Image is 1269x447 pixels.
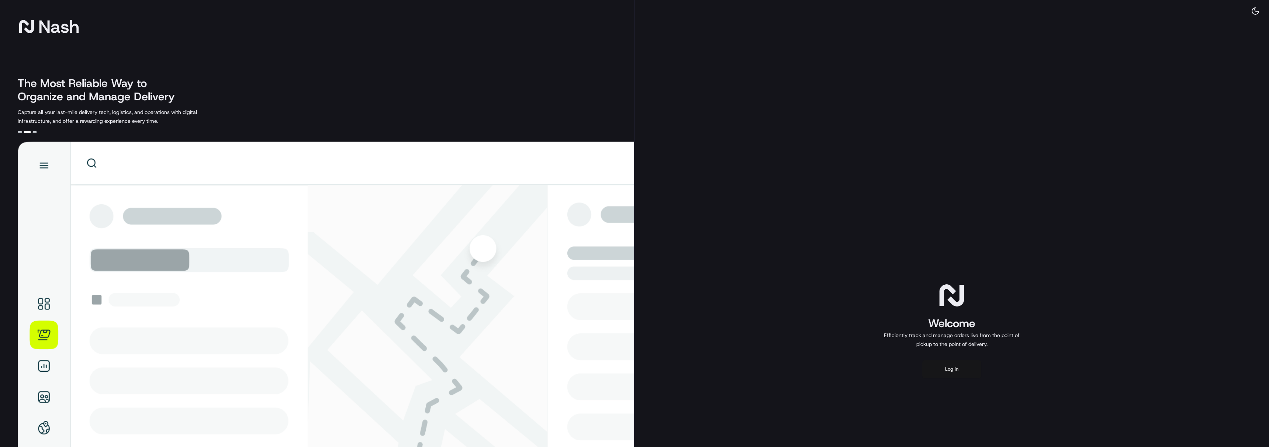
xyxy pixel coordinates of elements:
h2: The Most Reliable Way to Organize and Manage Delivery [18,77,183,103]
p: Capture all your last-mile delivery tech, logistics, and operations with digital infrastructure, ... [18,108,230,125]
h1: Welcome [881,316,1023,331]
button: Log in [922,360,981,378]
p: Efficiently track and manage orders live from the point of pickup to the point of delivery. [881,331,1023,349]
span: Nash [38,19,79,34]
